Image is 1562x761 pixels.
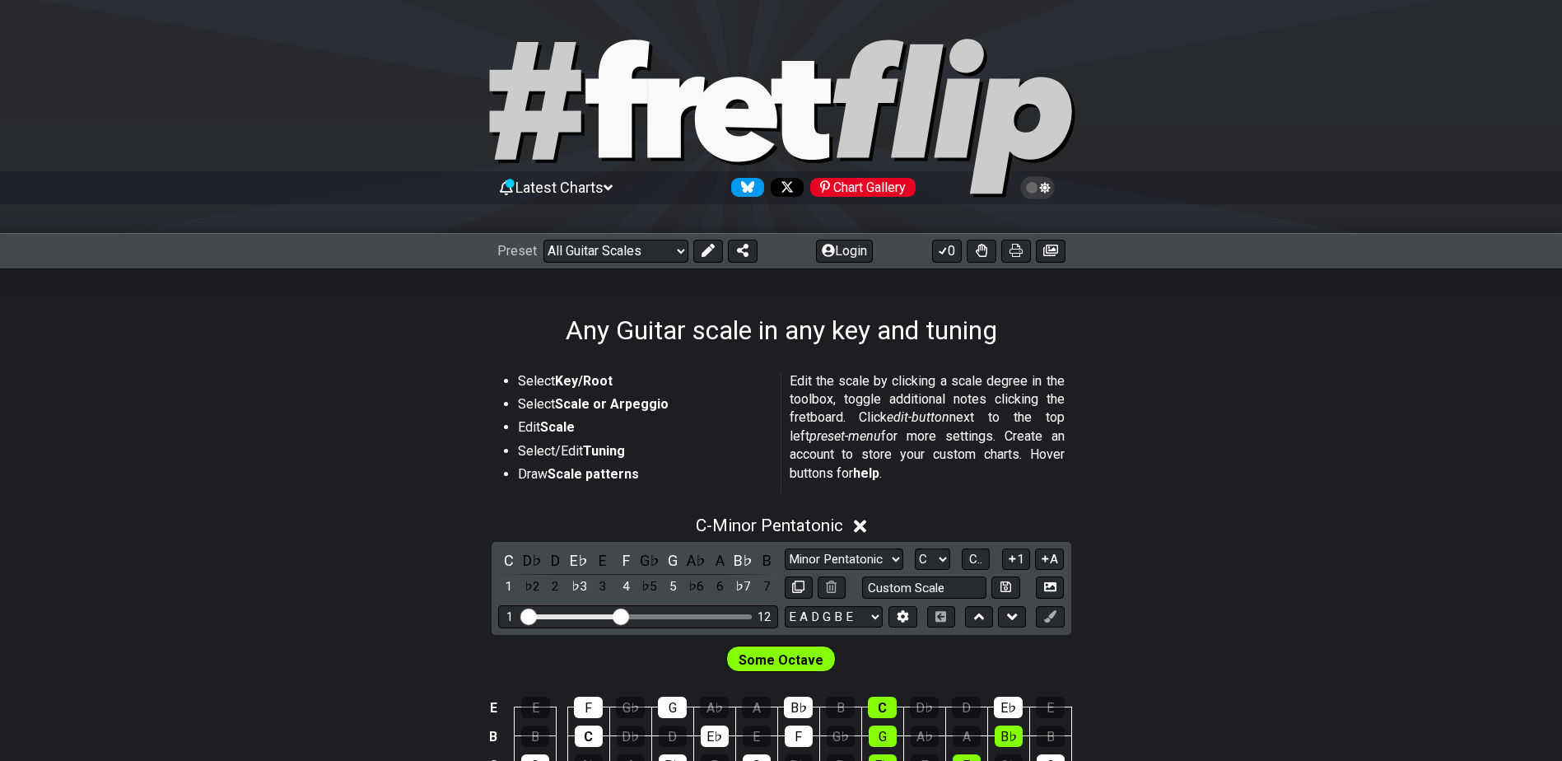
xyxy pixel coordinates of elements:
div: toggle pitch class [756,549,777,572]
div: toggle pitch class [709,549,730,572]
div: toggle scale degree [545,576,567,598]
em: edit-button [887,409,949,425]
div: toggle scale degree [709,576,730,598]
button: Store user defined scale [991,577,1019,599]
strong: Scale or Arpeggio [555,396,669,412]
li: Draw [518,465,770,488]
div: toggle pitch class [615,549,636,572]
div: toggle pitch class [568,549,590,572]
strong: Key/Root [555,373,613,389]
h1: Any Guitar scale in any key and tuning [566,315,997,346]
div: B [521,726,549,747]
select: Scale [785,549,903,571]
li: Select [518,372,770,395]
td: E [483,693,503,722]
strong: Tuning [583,443,625,459]
div: C [868,697,897,718]
div: toggle scale degree [662,576,683,598]
div: toggle scale degree [568,576,590,598]
div: G [869,726,897,747]
li: Edit [518,418,770,441]
div: D♭ [910,697,939,718]
div: toggle scale degree [639,576,660,598]
div: 1 [506,610,513,624]
div: G♭ [616,697,645,718]
div: F [785,726,813,747]
button: Create image [1036,240,1065,263]
strong: Scale patterns [548,466,639,482]
div: E♭ [701,726,729,747]
em: preset-menu [809,428,881,444]
div: D♭ [617,726,645,747]
button: Delete [818,577,846,599]
select: Tonic/Root [915,549,950,571]
div: toggle pitch class [498,549,520,572]
div: toggle scale degree [733,576,754,598]
div: toggle scale degree [521,576,543,598]
div: toggle pitch class [545,549,567,572]
strong: Scale [540,419,575,435]
button: Create Image [1036,577,1064,599]
button: Edit Tuning [888,606,916,628]
button: Edit Preset [693,240,723,263]
button: Toggle horizontal chord view [927,606,955,628]
li: Select/Edit [518,442,770,465]
span: Latest Charts [515,179,604,196]
div: B [826,697,855,718]
span: First enable full edit mode to edit [739,648,823,672]
div: toggle pitch class [662,549,683,572]
span: C.. [969,552,982,567]
div: E♭ [994,697,1023,718]
div: toggle scale degree [756,576,777,598]
div: C [575,726,603,747]
button: Move down [998,606,1026,628]
button: Toggle Dexterity for all fretkits [967,240,996,263]
button: Copy [785,577,813,599]
div: A♭ [700,697,729,718]
div: 12 [758,610,771,624]
span: Preset [497,243,537,259]
strong: help [853,465,879,481]
button: Move up [965,606,993,628]
button: A [1035,549,1064,571]
div: toggle scale degree [498,576,520,598]
div: toggle scale degree [615,576,636,598]
button: First click edit preset to enable marker editing [1036,606,1064,628]
div: toggle scale degree [592,576,613,598]
div: A♭ [911,726,939,747]
div: toggle pitch class [733,549,754,572]
div: A [953,726,981,747]
p: Edit the scale by clicking a scale degree in the toolbox, toggle additional notes clicking the fr... [790,372,1065,483]
div: B♭ [995,726,1023,747]
div: F [574,697,603,718]
div: toggle pitch class [686,549,707,572]
div: toggle pitch class [521,549,543,572]
div: Chart Gallery [810,178,916,197]
span: Toggle light / dark theme [1028,180,1047,195]
div: Visible fret range [498,605,778,628]
select: Preset [543,240,688,263]
button: 1 [1002,549,1030,571]
li: Select [518,395,770,418]
div: G [658,697,687,718]
div: G♭ [827,726,855,747]
div: E [1036,697,1065,718]
button: Share Preset [728,240,758,263]
a: Follow #fretflip at Bluesky [725,178,764,197]
button: Login [816,240,873,263]
div: toggle pitch class [639,549,660,572]
button: C.. [962,549,990,571]
button: Print [1001,240,1031,263]
div: D [659,726,687,747]
a: Follow #fretflip at X [764,178,804,197]
td: B [483,722,503,751]
a: #fretflip at Pinterest [804,178,916,197]
button: 0 [932,240,962,263]
div: B [1037,726,1065,747]
div: toggle pitch class [592,549,613,572]
div: toggle scale degree [686,576,707,598]
div: A [742,697,771,718]
div: E [743,726,771,747]
div: E [521,697,550,718]
div: D [952,697,981,718]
